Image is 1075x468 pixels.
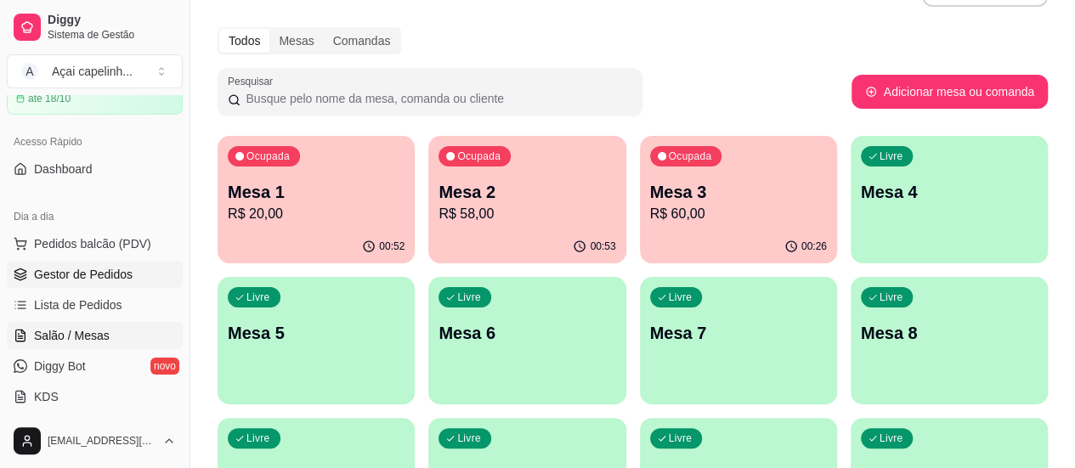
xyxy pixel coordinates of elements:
div: Acesso Rápido [7,128,183,155]
p: Mesa 2 [438,180,615,204]
span: Diggy Bot [34,358,86,375]
p: Livre [246,431,270,445]
span: Diggy [48,13,176,28]
div: Todos [219,29,269,53]
p: Mesa 5 [228,321,405,345]
button: Adicionar mesa ou comanda [852,75,1048,109]
span: Gestor de Pedidos [34,266,133,283]
button: LivreMesa 8 [851,277,1048,404]
a: Salão / Mesas [7,322,183,349]
p: Mesa 8 [861,321,1038,345]
button: LivreMesa 6 [428,277,625,404]
label: Pesquisar [228,74,279,88]
span: A [21,63,38,80]
button: Pedidos balcão (PDV) [7,230,183,257]
p: Livre [457,290,481,304]
p: Ocupada [246,149,290,163]
p: Livre [669,431,693,445]
button: OcupadaMesa 2R$ 58,0000:53 [428,136,625,263]
p: Livre [246,290,270,304]
a: Lista de Pedidos [7,291,183,319]
p: Livre [669,290,693,304]
article: até 18/10 [28,92,71,105]
button: LivreMesa 7 [640,277,837,404]
div: Açai capelinh ... [52,63,133,80]
p: Mesa 4 [861,180,1038,204]
input: Pesquisar [240,90,632,107]
span: Sistema de Gestão [48,28,176,42]
p: Mesa 6 [438,321,615,345]
p: R$ 20,00 [228,204,405,224]
div: Dia a dia [7,203,183,230]
p: Livre [880,431,903,445]
span: Pedidos balcão (PDV) [34,235,151,252]
p: Livre [880,149,903,163]
p: Livre [880,290,903,304]
p: Ocupada [457,149,501,163]
p: Mesa 7 [650,321,827,345]
p: 00:53 [590,240,615,253]
button: LivreMesa 4 [851,136,1048,263]
div: Mesas [269,29,323,53]
button: LivreMesa 5 [218,277,415,404]
span: KDS [34,388,59,405]
p: 00:26 [801,240,827,253]
span: Dashboard [34,161,93,178]
p: R$ 60,00 [650,204,827,224]
p: Ocupada [669,149,712,163]
div: Comandas [324,29,400,53]
a: Diggy Botnovo [7,352,183,380]
a: Gestor de Pedidos [7,261,183,288]
span: Lista de Pedidos [34,296,122,313]
p: 00:52 [379,240,405,253]
a: KDS [7,383,183,410]
span: Salão / Mesas [34,327,110,344]
span: [EMAIL_ADDRESS][DOMAIN_NAME] [48,434,156,448]
p: R$ 58,00 [438,204,615,224]
p: Mesa 1 [228,180,405,204]
p: Livre [457,431,481,445]
button: [EMAIL_ADDRESS][DOMAIN_NAME] [7,420,183,461]
a: DiggySistema de Gestão [7,7,183,48]
button: OcupadaMesa 3R$ 60,0000:26 [640,136,837,263]
button: Select a team [7,54,183,88]
p: Mesa 3 [650,180,827,204]
a: Dashboard [7,155,183,183]
button: OcupadaMesa 1R$ 20,0000:52 [218,136,415,263]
